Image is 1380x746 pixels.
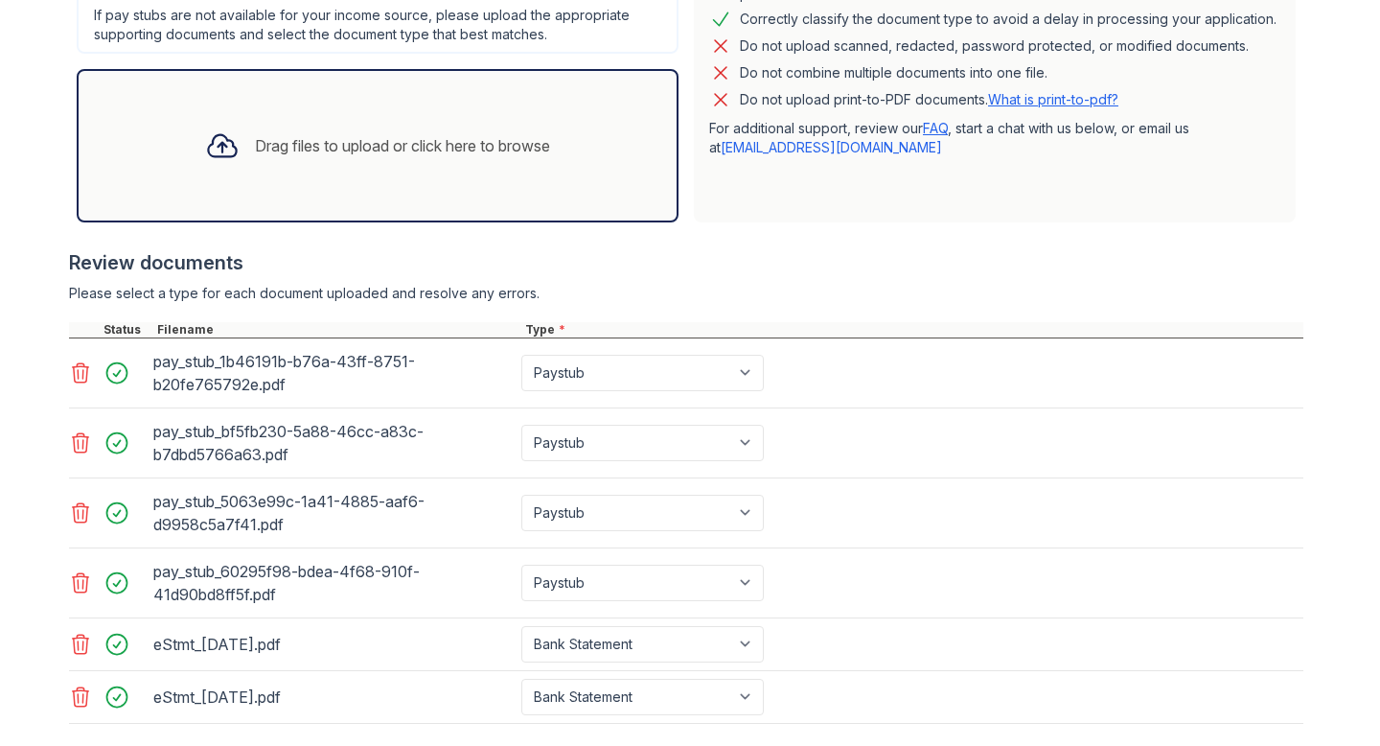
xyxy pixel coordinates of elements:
[153,322,521,338] div: Filename
[100,322,153,338] div: Status
[153,556,514,610] div: pay_stub_60295f98-bdea-4f68-910f-41d90bd8ff5f.pdf
[988,91,1118,107] a: What is print-to-pdf?
[153,486,514,540] div: pay_stub_5063e99c-1a41-4885-aaf6-d9958c5a7f41.pdf
[153,346,514,400] div: pay_stub_1b46191b-b76a-43ff-8751-b20fe765792e.pdf
[740,8,1276,31] div: Correctly classify the document type to avoid a delay in processing your application.
[69,249,1303,276] div: Review documents
[153,629,514,660] div: eStmt_[DATE].pdf
[69,284,1303,303] div: Please select a type for each document uploaded and resolve any errors.
[153,682,514,712] div: eStmt_[DATE].pdf
[740,90,1118,109] p: Do not upload print-to-PDF documents.
[923,120,948,136] a: FAQ
[153,416,514,470] div: pay_stub_bf5fb230-5a88-46cc-a83c-b7dbd5766a63.pdf
[740,35,1249,58] div: Do not upload scanned, redacted, password protected, or modified documents.
[740,61,1047,84] div: Do not combine multiple documents into one file.
[721,139,942,155] a: [EMAIL_ADDRESS][DOMAIN_NAME]
[521,322,1303,338] div: Type
[255,134,550,157] div: Drag files to upload or click here to browse
[709,119,1280,157] p: For additional support, review our , start a chat with us below, or email us at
